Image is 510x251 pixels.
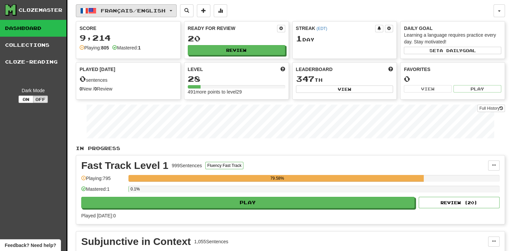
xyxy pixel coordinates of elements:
[317,26,327,31] a: (EDT)
[80,34,177,42] div: 9,214
[5,242,56,249] span: Open feedback widget
[404,47,501,54] button: Seta dailygoal
[81,160,169,171] div: Fast Track Level 1
[80,74,86,83] span: 0
[33,96,48,103] button: Off
[280,66,285,73] span: Score more points to level up
[404,85,452,93] button: View
[19,7,62,13] div: Clozemaster
[404,32,501,45] div: Learning a language requires practice every day. Stay motivated!
[101,45,109,50] strong: 805
[296,34,302,43] span: 1
[296,85,393,93] button: View
[81,197,415,208] button: Play
[188,88,285,95] div: 491 more points to level 29
[19,96,33,103] button: On
[94,86,97,92] strong: 0
[296,34,393,43] div: Day
[404,25,501,32] div: Daily Goal
[76,4,177,17] button: Français/English
[440,48,462,53] span: a daily
[197,4,210,17] button: Add sentence to collection
[214,4,227,17] button: More stats
[138,45,141,50] strong: 1
[81,175,125,186] div: Playing: 795
[194,238,228,245] div: 1,055 Sentences
[172,162,202,169] div: 999 Sentences
[130,175,424,182] div: 79.58%
[188,34,285,43] div: 20
[296,25,376,32] div: Streak
[81,213,116,218] span: Played [DATE]: 0
[296,75,393,83] div: th
[453,85,501,93] button: Play
[188,75,285,83] div: 28
[419,197,500,208] button: Review (20)
[80,86,82,92] strong: 0
[296,74,314,83] span: 347
[80,44,109,51] div: Playing:
[388,66,393,73] span: This week in points, UTC
[80,66,115,73] span: Played [DATE]
[404,66,501,73] div: Favorites
[180,4,193,17] button: Search sentences
[81,186,125,197] div: Mastered: 1
[80,85,177,92] div: New / Review
[188,25,277,32] div: Ready for Review
[205,162,243,169] button: Fluency Fast Track
[112,44,141,51] div: Mastered:
[477,105,505,112] a: Full History
[80,25,177,32] div: Score
[81,237,191,247] div: Subjunctive in Context
[5,87,61,94] div: Dark Mode
[76,145,505,152] p: In Progress
[404,75,501,83] div: 0
[80,75,177,83] div: sentences
[296,66,333,73] span: Leaderboard
[101,8,166,13] span: Français / English
[188,45,285,55] button: Review
[188,66,203,73] span: Level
